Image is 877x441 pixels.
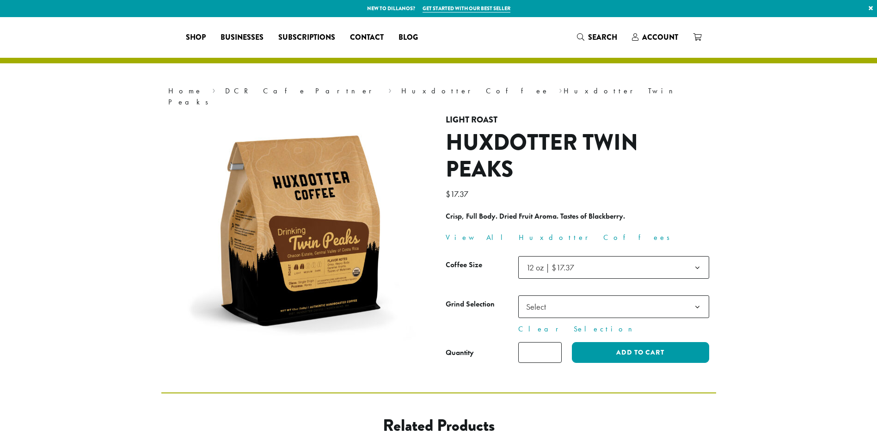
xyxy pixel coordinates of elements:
a: DCR Cafe Partner [225,86,378,96]
span: 12 oz | $17.37 [526,262,574,273]
a: Search [570,30,625,45]
span: › [388,82,392,97]
a: Shop [178,30,213,45]
span: Subscriptions [278,32,335,43]
span: Blog [399,32,418,43]
h2: Related products [236,416,642,435]
div: Quantity [446,347,474,358]
a: View All Huxdotter Coffees [446,233,676,242]
a: Clear Selection [518,324,709,335]
input: Product quantity [518,342,562,363]
span: Select [518,295,709,318]
span: › [212,82,215,97]
label: Grind Selection [446,298,518,311]
a: Home [168,86,202,96]
h4: Light Roast [446,115,709,125]
span: › [559,82,562,97]
a: Huxdotter Coffee [401,86,549,96]
span: Shop [186,32,206,43]
span: Select [522,298,555,316]
a: Get started with our best seller [423,5,510,12]
span: $ [446,189,450,199]
h1: Huxdotter Twin Peaks [446,129,709,183]
span: Contact [350,32,384,43]
span: 12 oz | $17.37 [518,256,709,279]
button: Add to cart [572,342,709,363]
span: 12 oz | $17.37 [522,258,583,276]
span: Businesses [221,32,264,43]
span: Account [642,32,678,43]
bdi: 17.37 [446,189,471,199]
span: Search [588,32,617,43]
nav: Breadcrumb [168,86,709,108]
b: Crisp, Full Body. Dried Fruit Aroma. Tastes of Blackberry. [446,211,625,221]
label: Coffee Size [446,258,518,272]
